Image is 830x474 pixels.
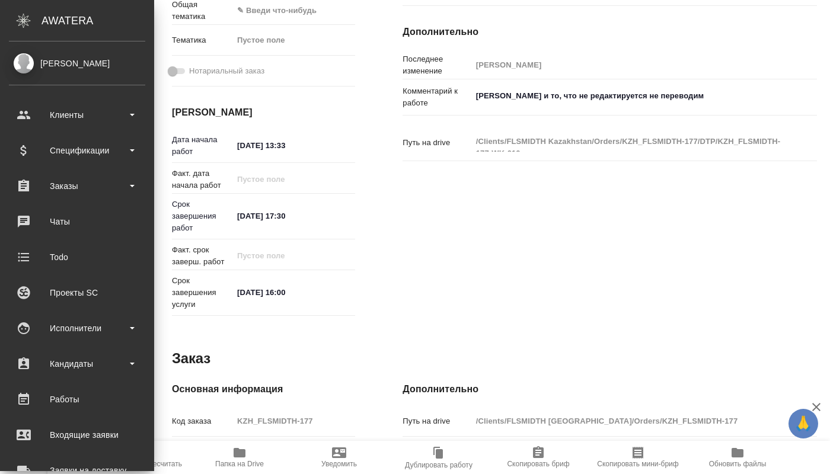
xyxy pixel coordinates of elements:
[172,134,233,158] p: Дата начала работ
[403,53,471,77] p: Последнее изменение
[321,460,357,468] span: Уведомить
[237,5,341,17] div: ✎ Введи что-нибудь
[405,461,473,469] span: Дублировать работу
[172,349,210,368] h2: Заказ
[172,275,233,310] p: Срок завершения услуги
[588,441,688,474] button: Скопировать мини-бриф
[3,242,151,272] a: Todo
[403,137,471,149] p: Путь на drive
[9,213,145,230] div: Чаты
[289,441,389,474] button: Уведомить
[190,441,289,474] button: Папка на Drive
[507,460,569,468] span: Скопировать бриф
[3,420,151,450] a: Входящие заявки
[9,390,145,408] div: Работы
[403,85,471,109] p: Комментарий к работе
[172,168,233,191] p: Факт. дата начала работ
[472,132,783,152] textarea: /Clients/FLSMIDTH Kazakhstan/Orders/KZH_FLSMIDTH-177/DTP/KZH_FLSMIDTH-177-WK-010
[172,382,355,396] h4: Основная информация
[172,105,355,120] h4: [PERSON_NAME]
[688,441,787,474] button: Обновить файлы
[233,412,355,430] input: Пустое поле
[233,247,337,264] input: Пустое поле
[489,441,588,474] button: Скопировать бриф
[472,412,783,430] input: Пустое поле
[3,278,151,308] a: Проекты SC
[189,65,264,77] span: Нотариальный заказ
[403,25,817,39] h4: Дополнительно
[9,248,145,266] div: Todo
[389,441,489,474] button: Дублировать работу
[793,411,813,436] span: 🙏
[403,415,471,427] p: Путь на drive
[9,426,145,444] div: Входящие заявки
[472,56,783,73] input: Пустое поле
[233,171,337,188] input: Пустое поле
[233,207,337,225] input: ✎ Введи что-нибудь
[597,460,678,468] span: Скопировать мини-бриф
[9,284,145,302] div: Проекты SC
[9,355,145,373] div: Кандидаты
[41,9,154,33] div: AWATERA
[472,86,783,106] textarea: [PERSON_NAME] и то, что не редактируется не переводим
[3,207,151,236] a: Чаты
[233,137,337,154] input: ✎ Введи что-нибудь
[9,106,145,124] div: Клиенты
[233,1,355,21] div: ✎ Введи что-нибудь
[233,30,355,50] div: Пустое поле
[172,34,233,46] p: Тематика
[172,198,233,234] p: Срок завершения работ
[788,409,818,438] button: 🙏
[9,177,145,195] div: Заказы
[172,415,233,427] p: Код заказа
[172,244,233,268] p: Факт. срок заверш. работ
[403,382,817,396] h4: Дополнительно
[9,57,145,70] div: [PERSON_NAME]
[9,319,145,337] div: Исполнители
[9,142,145,159] div: Спецификации
[233,284,337,301] input: ✎ Введи что-нибудь
[215,460,264,468] span: Папка на Drive
[3,385,151,414] a: Работы
[237,34,341,46] div: Пустое поле
[709,460,767,468] span: Обновить файлы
